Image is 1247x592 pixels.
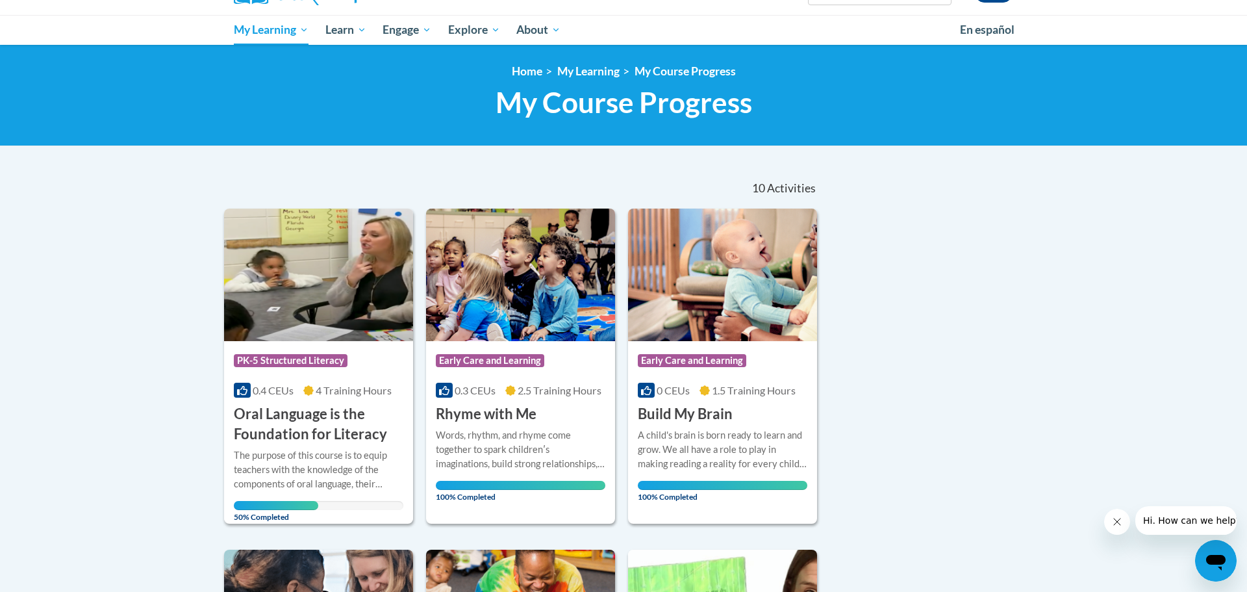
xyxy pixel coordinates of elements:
h3: Build My Brain [638,404,733,424]
span: 1.5 Training Hours [712,384,796,396]
span: Early Care and Learning [436,354,544,367]
iframe: Message from company [1135,506,1237,535]
span: PK-5 Structured Literacy [234,354,347,367]
iframe: Button to launch messaging window [1195,540,1237,582]
h3: Oral Language is the Foundation for Literacy [234,404,403,444]
span: 4 Training Hours [316,384,392,396]
span: Early Care and Learning [638,354,746,367]
a: Home [512,64,542,78]
div: A child's brain is born ready to learn and grow. We all have a role to play in making reading a r... [638,428,807,471]
a: My Learning [225,15,317,45]
span: 10 [752,181,765,196]
span: Activities [767,181,816,196]
a: Learn [317,15,375,45]
span: 0 CEUs [657,384,690,396]
img: Course Logo [224,209,413,341]
a: Course LogoPK-5 Structured Literacy0.4 CEUs4 Training Hours Oral Language is the Foundation for L... [224,209,413,523]
span: Hi. How can we help? [8,9,105,19]
a: Course LogoEarly Care and Learning0 CEUs1.5 Training Hours Build My BrainA child's brain is born ... [628,209,817,523]
a: My Learning [557,64,620,78]
a: Course LogoEarly Care and Learning0.3 CEUs2.5 Training Hours Rhyme with MeWords, rhythm, and rhym... [426,209,615,523]
div: Your progress [436,481,605,490]
span: Explore [448,22,500,38]
a: My Course Progress [635,64,736,78]
span: 100% Completed [436,481,605,502]
span: My Course Progress [496,85,752,120]
iframe: Close message [1104,509,1130,535]
span: My Learning [234,22,309,38]
div: Your progress [234,501,318,510]
a: Explore [440,15,509,45]
img: Course Logo [628,209,817,341]
span: About [516,22,561,38]
span: 0.3 CEUs [455,384,496,396]
h3: Rhyme with Me [436,404,536,424]
a: En español [951,16,1023,44]
span: 2.5 Training Hours [518,384,601,396]
img: Course Logo [426,209,615,341]
div: The purpose of this course is to equip teachers with the knowledge of the components of oral lang... [234,448,403,491]
div: Main menu [214,15,1033,45]
div: Your progress [638,481,807,490]
span: 0.4 CEUs [253,384,294,396]
span: 50% Completed [234,501,318,522]
div: Words, rhythm, and rhyme come together to spark childrenʹs imaginations, build strong relationshi... [436,428,605,471]
span: Learn [325,22,366,38]
a: Engage [374,15,440,45]
span: En español [960,23,1014,36]
span: 100% Completed [638,481,807,502]
span: Engage [383,22,431,38]
a: About [509,15,570,45]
